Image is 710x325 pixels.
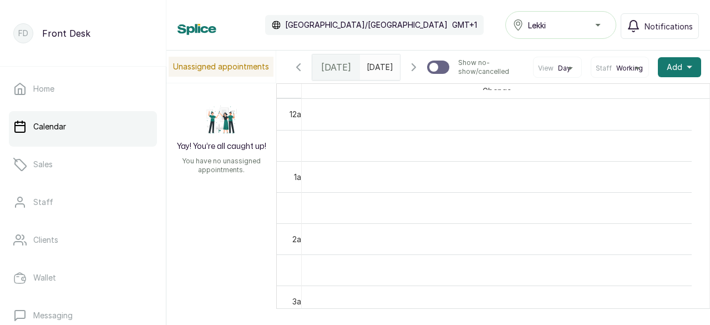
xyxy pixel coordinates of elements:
[667,62,682,73] span: Add
[9,187,157,218] a: Staff
[538,64,554,73] span: View
[505,11,616,39] button: Lekki
[312,54,360,80] div: [DATE]
[458,58,524,76] p: Show no-show/cancelled
[452,19,477,31] p: GMT+1
[33,83,54,94] p: Home
[285,19,448,31] p: [GEOGRAPHIC_DATA]/[GEOGRAPHIC_DATA]
[33,310,73,321] p: Messaging
[33,234,58,246] p: Clients
[321,61,351,74] span: [DATE]
[33,197,53,208] p: Staff
[645,21,693,32] span: Notifications
[9,224,157,256] a: Clients
[9,111,157,142] a: Calendar
[33,159,53,170] p: Sales
[621,13,699,39] button: Notifications
[33,121,66,132] p: Calendar
[18,28,28,39] p: FD
[290,296,310,307] div: 3am
[616,64,643,73] span: Working
[287,108,310,120] div: 12am
[538,64,577,73] button: ViewDay
[9,149,157,180] a: Sales
[292,171,310,183] div: 1am
[9,73,157,104] a: Home
[33,272,56,283] p: Wallet
[596,64,612,73] span: Staff
[558,64,571,73] span: Day
[528,19,546,31] span: Lekki
[596,64,644,73] button: StaffWorking
[480,84,514,98] span: Gbenga
[290,233,310,245] div: 2am
[177,141,266,152] h2: Yay! You’re all caught up!
[169,57,273,77] p: Unassigned appointments
[658,57,701,77] button: Add
[173,157,270,174] p: You have no unassigned appointments.
[9,262,157,293] a: Wallet
[42,27,90,40] p: Front Desk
